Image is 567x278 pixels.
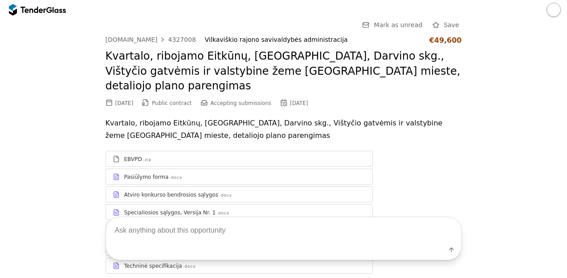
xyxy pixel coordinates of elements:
[106,117,462,142] p: Kvartalo, ribojamo Eitkūnų, [GEOGRAPHIC_DATA], Darvino skg., Vištyčio gatvėmis ir valstybine žeme...
[360,20,425,31] button: Mark as unread
[106,49,462,94] h2: Kvartalo, ribojamo Eitkūnų, [GEOGRAPHIC_DATA], Darvino skg., Vištyčio gatvėmis ir valstybine žeme...
[168,36,196,43] div: 4327008
[205,36,420,44] div: Vilkaviškio rajono savivaldybės administracija
[143,157,151,163] div: .zip
[124,156,142,163] div: EBVPD
[124,191,218,198] div: Atviro konkurso bendrosios sąlygos
[152,100,192,106] span: Public contract
[374,21,423,28] span: Mark as unread
[169,175,182,181] div: .docx
[429,20,461,31] button: Save
[210,100,271,106] span: Accepting submissions
[106,36,196,43] a: [DOMAIN_NAME]4327008
[106,169,373,185] a: Pasiūlymo forma.docx
[219,193,232,198] div: .docx
[106,36,158,43] div: [DOMAIN_NAME]
[115,100,134,106] div: [DATE]
[106,151,373,167] a: EBVPD.zip
[124,173,169,181] div: Pasiūlymo forma
[106,186,373,202] a: Atviro konkurso bendrosios sąlygos.docx
[444,21,459,28] span: Save
[429,36,462,44] div: €49,600
[290,100,308,106] div: [DATE]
